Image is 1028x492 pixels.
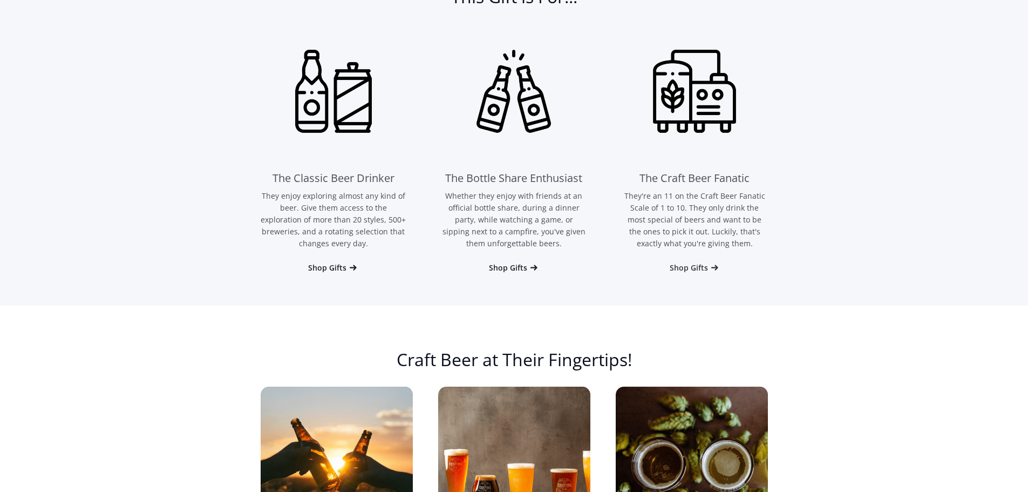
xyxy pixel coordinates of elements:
[261,349,768,381] h2: Craft Beer at Their Fingertips!
[273,170,394,187] div: The Classic Beer Drinker
[445,170,582,187] div: The Bottle Share Enthusiast
[622,190,768,250] p: They're an 11 on the Craft Beer Fanatic Scale of 1 to 10. They only drink the most special of bee...
[639,170,750,187] div: The Craft Beer Fanatic
[670,262,708,273] div: Shop Gifts
[489,262,527,273] div: Shop Gifts
[308,262,346,273] div: Shop Gifts
[670,262,720,273] a: Shop Gifts
[489,262,539,273] a: Shop Gifts
[308,262,358,273] a: Shop Gifts
[441,190,587,250] p: Whether they enjoy with friends at an official bottle share, during a dinner party, while watchin...
[261,190,407,250] p: They enjoy exploring almost any kind of beer. Give them access to the exploration of more than 20...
